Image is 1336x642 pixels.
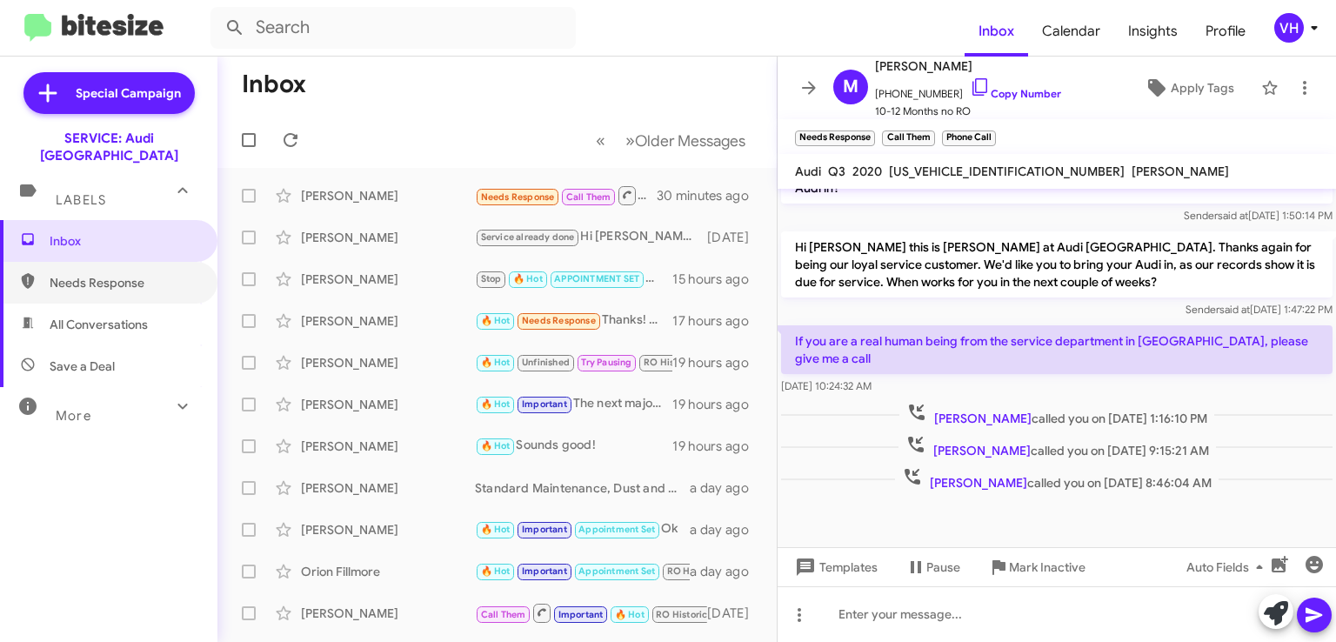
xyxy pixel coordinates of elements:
[781,325,1333,374] p: If you are a real human being from the service department in [GEOGRAPHIC_DATA], please give me a ...
[672,438,763,455] div: 19 hours ago
[974,552,1099,583] button: Mark Inactive
[481,357,511,368] span: 🔥 Hot
[56,192,106,208] span: Labels
[934,411,1032,426] span: [PERSON_NAME]
[1219,303,1250,316] span: said at
[889,164,1125,179] span: [US_VEHICLE_IDENTIFICATION_NUMBER]
[475,269,672,289] div: Ok got it in the calendar...
[875,103,1061,120] span: 10-12 Months no RO
[475,602,707,624] div: Hi [PERSON_NAME] , how much is an oil change and how long will it take ?
[899,402,1214,427] span: called you on [DATE] 1:16:10 PM
[596,130,605,151] span: «
[778,552,892,583] button: Templates
[672,396,763,413] div: 19 hours ago
[1192,6,1259,57] span: Profile
[475,436,672,456] div: Sounds good!
[895,466,1219,492] span: called you on [DATE] 8:46:04 AM
[481,315,511,326] span: 🔥 Hot
[930,475,1027,491] span: [PERSON_NAME]
[792,552,878,583] span: Templates
[672,271,763,288] div: 15 hours ago
[301,563,475,580] div: Orion Fillmore
[481,524,511,535] span: 🔥 Hot
[615,123,756,158] button: Next
[481,440,511,451] span: 🔥 Hot
[625,130,635,151] span: »
[672,312,763,330] div: 17 hours ago
[1125,72,1252,104] button: Apply Tags
[522,565,567,577] span: Important
[301,354,475,371] div: [PERSON_NAME]
[658,187,763,204] div: 30 minutes ago
[852,164,882,179] span: 2020
[795,164,821,179] span: Audi
[875,56,1061,77] span: [PERSON_NAME]
[301,271,475,288] div: [PERSON_NAME]
[522,524,567,535] span: Important
[475,519,690,539] div: Ok
[475,227,707,247] div: Hi [PERSON_NAME] this is [PERSON_NAME] at Audi [GEOGRAPHIC_DATA]. I wanted to check in with you a...
[707,229,763,246] div: [DATE]
[690,521,763,538] div: a day ago
[1259,13,1317,43] button: VH
[50,274,197,291] span: Needs Response
[475,479,690,497] div: Standard Maintenance, Dust and pollen filter - Replace, Panorama sunroof systems (PSD) - Check dr...
[586,123,756,158] nav: Page navigation example
[1009,552,1085,583] span: Mark Inactive
[892,552,974,583] button: Pause
[707,605,763,622] div: [DATE]
[301,521,475,538] div: [PERSON_NAME]
[781,231,1333,298] p: Hi [PERSON_NAME] this is [PERSON_NAME] at Audi [GEOGRAPHIC_DATA]. Thanks again for being our loya...
[301,396,475,413] div: [PERSON_NAME]
[76,84,181,102] span: Special Campaign
[656,609,707,620] span: RO Historic
[23,72,195,114] a: Special Campaign
[898,434,1216,459] span: called you on [DATE] 9:15:21 AM
[1114,6,1192,57] a: Insights
[481,231,575,243] span: Service already done
[301,438,475,455] div: [PERSON_NAME]
[578,524,655,535] span: Appointment Set
[210,7,576,49] input: Search
[1028,6,1114,57] a: Calendar
[672,354,763,371] div: 19 hours ago
[475,184,658,206] div: Inbound Call
[301,229,475,246] div: [PERSON_NAME]
[554,273,639,284] span: APPOINTMENT SET
[882,130,934,146] small: Call Them
[475,561,690,581] div: Thank you for letting us know. Have a wonderful day!
[578,565,655,577] span: Appointment Set
[635,131,745,150] span: Older Messages
[475,394,672,414] div: The next major one would be 115k. For 95k, it's $966.95 before taxes. For 105k, it's $781.95 befo...
[585,123,616,158] button: Previous
[1274,13,1304,43] div: VH
[50,316,148,333] span: All Conversations
[781,379,872,392] span: [DATE] 10:24:32 AM
[301,312,475,330] div: [PERSON_NAME]
[795,130,875,146] small: Needs Response
[56,408,91,424] span: More
[926,552,960,583] span: Pause
[481,609,526,620] span: Call Them
[481,565,511,577] span: 🔥 Hot
[1186,303,1333,316] span: Sender [DATE] 1:47:22 PM
[481,398,511,410] span: 🔥 Hot
[690,563,763,580] div: a day ago
[1218,209,1248,222] span: said at
[942,130,996,146] small: Phone Call
[970,87,1061,100] a: Copy Number
[690,479,763,497] div: a day ago
[522,398,567,410] span: Important
[933,443,1031,458] span: [PERSON_NAME]
[1186,552,1270,583] span: Auto Fields
[965,6,1028,57] a: Inbox
[475,352,672,372] div: Thank you
[301,605,475,622] div: [PERSON_NAME]
[566,191,611,203] span: Call Them
[513,273,543,284] span: 🔥 Hot
[875,77,1061,103] span: [PHONE_NUMBER]
[644,357,695,368] span: RO Historic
